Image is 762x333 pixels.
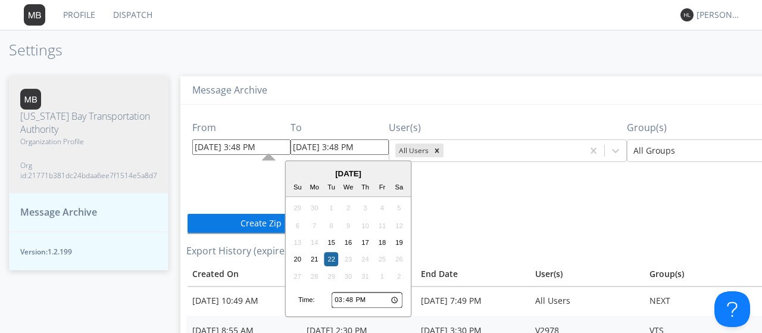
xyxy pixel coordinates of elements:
[375,269,389,284] div: Not available Friday, August 1st, 2025
[324,201,339,216] div: Not available Tuesday, July 1st, 2025
[341,269,355,284] div: Not available Wednesday, July 30th, 2025
[341,180,355,195] div: We
[324,253,339,267] div: Choose Tuesday, July 22nd, 2025
[20,110,157,137] span: [US_STATE] Bay Transportation Authority
[192,295,295,307] div: [DATE] 10:49 AM
[20,160,157,180] span: Org id: 21771b381dc24bdaa6ee7f1514e5a8d7
[358,201,373,216] div: Not available Thursday, July 3rd, 2025
[697,9,741,21] div: [PERSON_NAME]
[644,262,758,286] th: Group(s)
[307,235,321,250] div: Not available Monday, July 14th, 2025
[375,235,389,250] div: Choose Friday, July 18th, 2025
[289,200,408,285] div: month 2025-07
[24,4,45,26] img: 373638.png
[375,219,389,233] div: Not available Friday, July 11th, 2025
[649,295,752,307] div: NEXT
[192,123,291,133] h3: From
[389,123,627,133] h3: User(s)
[341,235,355,250] div: Choose Wednesday, July 16th, 2025
[186,262,301,286] th: Toggle SortBy
[9,76,168,194] button: [US_STATE] Bay Transportation AuthorityOrganization ProfileOrg id:21771b381dc24bdaa6ee7f1514e5a8d7
[341,253,355,267] div: Not available Wednesday, July 23rd, 2025
[307,201,321,216] div: Not available Monday, June 30th, 2025
[20,206,97,219] span: Message Archive
[392,201,407,216] div: Not available Saturday, July 5th, 2025
[9,193,168,232] button: Message Archive
[535,295,638,307] div: All Users
[291,123,389,133] h3: To
[307,180,321,195] div: Mo
[341,219,355,233] div: Not available Wednesday, July 9th, 2025
[291,269,305,284] div: Not available Sunday, July 27th, 2025
[392,235,407,250] div: Choose Saturday, July 19th, 2025
[421,295,523,307] div: [DATE] 7:49 PM
[307,219,321,233] div: Not available Monday, July 7th, 2025
[680,8,694,21] img: 373638.png
[324,269,339,284] div: Not available Tuesday, July 29th, 2025
[186,213,335,234] button: Create Zip
[291,235,305,250] div: Not available Sunday, July 13th, 2025
[291,219,305,233] div: Not available Sunday, July 6th, 2025
[392,219,407,233] div: Not available Saturday, July 12th, 2025
[20,89,41,110] img: 373638.png
[20,136,157,147] span: Organization Profile
[529,262,644,286] th: User(s)
[291,201,305,216] div: Not available Sunday, June 29th, 2025
[358,235,373,250] div: Choose Thursday, July 17th, 2025
[341,201,355,216] div: Not available Wednesday, July 2nd, 2025
[332,292,402,308] input: Time
[358,219,373,233] div: Not available Thursday, July 10th, 2025
[324,235,339,250] div: Choose Tuesday, July 15th, 2025
[286,168,411,179] div: [DATE]
[20,247,157,257] span: Version: 1.2.199
[430,144,444,157] div: Remove All Users
[298,295,315,305] div: Time:
[392,269,407,284] div: Not available Saturday, August 2nd, 2025
[324,219,339,233] div: Not available Tuesday, July 8th, 2025
[375,201,389,216] div: Not available Friday, July 4th, 2025
[9,232,168,270] button: Version:1.2.199
[395,144,430,157] div: All Users
[307,269,321,284] div: Not available Monday, July 28th, 2025
[358,180,373,195] div: Th
[415,262,529,286] th: Toggle SortBy
[714,291,750,327] iframe: Toggle Customer Support
[392,180,407,195] div: Sa
[358,269,373,284] div: Not available Thursday, July 31st, 2025
[375,180,389,195] div: Fr
[375,253,389,267] div: Not available Friday, July 25th, 2025
[392,253,407,267] div: Not available Saturday, July 26th, 2025
[307,253,321,267] div: Choose Monday, July 21st, 2025
[291,180,305,195] div: Su
[324,180,339,195] div: Tu
[291,253,305,267] div: Choose Sunday, July 20th, 2025
[358,253,373,267] div: Not available Thursday, July 24th, 2025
